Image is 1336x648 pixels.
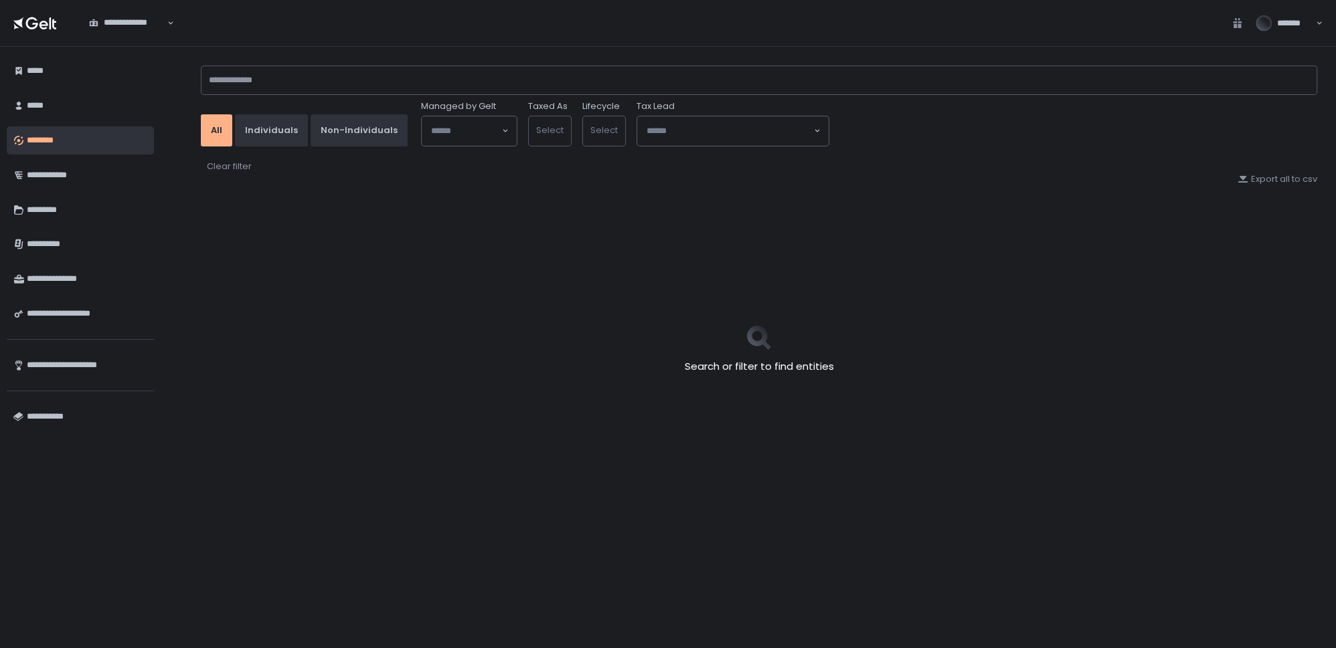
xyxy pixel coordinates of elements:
[211,124,222,136] div: All
[201,114,232,146] button: All
[235,114,308,146] button: Individuals
[528,100,568,112] label: Taxed As
[637,100,675,112] span: Tax Lead
[1238,173,1317,185] button: Export all to csv
[590,124,618,136] span: Select
[637,116,829,146] div: Search for option
[80,9,174,37] div: Search for option
[421,100,496,112] span: Managed by Gelt
[207,160,252,173] div: Clear filter
[431,124,501,138] input: Search for option
[206,160,252,173] button: Clear filter
[89,29,166,42] input: Search for option
[245,124,298,136] div: Individuals
[321,124,398,136] div: Non-Individuals
[536,124,564,136] span: Select
[311,114,408,146] button: Non-Individuals
[582,100,620,112] label: Lifecycle
[422,116,517,146] div: Search for option
[685,359,834,374] h2: Search or filter to find entities
[647,124,813,138] input: Search for option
